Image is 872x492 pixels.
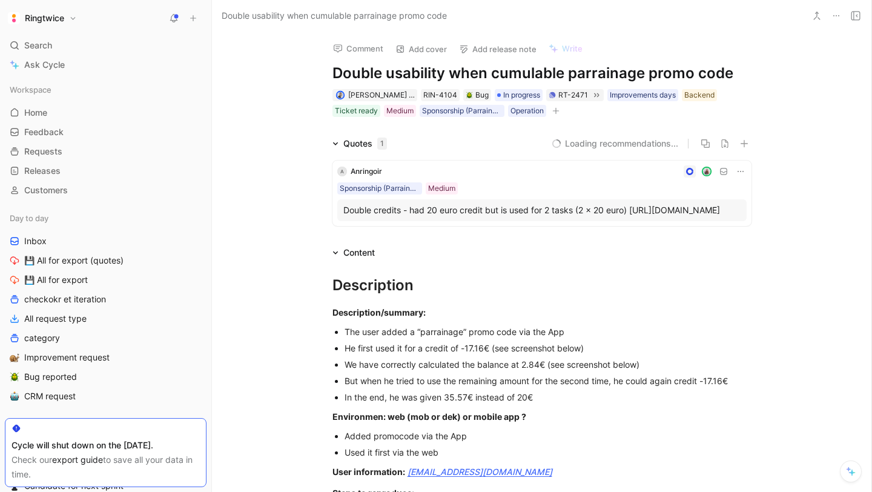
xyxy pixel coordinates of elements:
div: Double credits - had 20 euro credit but is used for 2 tasks (2 × 20 euro) [URL][DOMAIN_NAME] [343,203,741,218]
div: Content [328,245,380,260]
a: checkokr et iteration [5,290,206,308]
a: Customers [5,181,206,199]
div: Ticket ready [335,105,378,117]
button: Add cover [390,41,452,58]
span: Releases [24,165,61,177]
h1: Double usability when cumulable parrainage promo code [332,64,751,83]
a: Requests [5,142,206,161]
strong: Description/summary: [332,307,426,317]
img: 🪲 [466,91,473,99]
span: 💾 All for export (quotes) [24,254,124,267]
span: Requests [24,145,62,158]
strong: User information: [332,467,405,477]
span: 💾 All for export [24,274,88,286]
div: Bug [466,89,489,101]
span: Search [24,38,52,53]
button: Add release note [454,41,542,58]
div: Medium [386,105,414,117]
a: 🤖CRM request [5,387,206,405]
button: Write [543,40,588,57]
span: Inbox [24,235,47,247]
a: All request type [5,310,206,328]
span: Improvement request [24,351,110,364]
a: Feedback [5,123,206,141]
span: Ask Cycle [24,58,65,72]
span: Customers [24,184,68,196]
span: Bug reported [24,371,77,383]
span: checkokr et iteration [24,293,106,305]
span: Double usability when cumulable parrainage promo code [222,8,447,23]
button: 🤖 [7,389,22,404]
span: In progress [503,89,540,101]
div: Added promocode via the App [345,430,751,442]
a: Inbox [5,232,206,250]
span: All request type [24,313,87,325]
span: Workspace [10,84,51,96]
a: category [5,329,206,347]
img: 🤖 [10,391,19,401]
a: Home [5,104,206,122]
img: avatar [702,168,710,176]
div: In progress [495,89,543,101]
a: export guide [52,454,103,465]
div: Quotes1 [328,136,392,151]
span: Write [562,43,583,54]
div: In the end, he was given 35.57€ instead of 20€ [345,391,751,404]
div: Day to day [5,209,206,227]
button: 🐌 [7,350,22,365]
div: Check our to save all your data in time. [12,453,200,482]
button: RingtwiceRingtwice [5,10,80,27]
a: 💾 All for export [5,271,206,289]
div: 1 [377,138,387,150]
a: 💾 All for export (quotes) [5,251,206,270]
div: RT-2471 [558,89,588,101]
span: Anringoir [351,167,382,176]
img: 🐌 [10,353,19,362]
div: Used it first via the web [345,446,751,459]
div: Backend [684,89,715,101]
span: Day to day [10,212,48,224]
div: Improvements days [610,89,676,101]
a: 🪲Bug reported [5,368,206,386]
button: Comment [328,40,389,57]
div: Medium [428,182,455,194]
div: Quotes [343,136,387,151]
div: The user added a “parrainage” promo code via the App [345,325,751,338]
button: Loading recommendations... [552,136,678,151]
a: Releases [5,162,206,180]
div: Description [332,274,751,296]
div: He first used it for a credit of -17.16€ (see screenshot below) [345,342,751,354]
strong: Environmen: web (mob or dek) or mobile app ? [332,411,526,422]
img: Ringtwice [8,12,20,24]
div: Sprint preparation [5,415,206,433]
h1: Ringtwice [25,13,64,24]
div: We have correctly calculated the balance at 2.84€ (see screenshot below) [345,358,751,371]
a: Ask Cycle [5,56,206,74]
a: 🐌Improvement request [5,348,206,367]
div: Search [5,36,206,55]
div: 🪲Bug [463,89,491,101]
img: avatar [337,91,343,98]
a: [EMAIL_ADDRESS][DOMAIN_NAME] [408,467,552,477]
div: RIN-4104 [423,89,457,101]
div: Operation [510,105,544,117]
div: But when he tried to use the remaining amount for the second time, he could again credit -17.16€ [345,374,751,387]
span: Home [24,107,47,119]
div: Content [343,245,375,260]
div: Sponsorship (Parrainage, Referral, Sharing) [340,182,420,194]
span: category [24,332,60,344]
div: A [337,167,347,176]
span: CRM request [24,390,76,402]
button: 🪲 [7,370,22,384]
div: Workspace [5,81,206,99]
img: 🪲 [10,372,19,382]
span: Feedback [24,126,64,138]
span: [PERSON_NAME] Ntege [348,90,429,99]
div: Cycle will shut down on the [DATE]. [12,438,200,453]
div: Day to dayInbox💾 All for export (quotes)💾 All for exportcheckokr et iterationAll request typecate... [5,209,206,405]
div: Sponsorship (Parrainage, Referral, Sharing) [422,105,502,117]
